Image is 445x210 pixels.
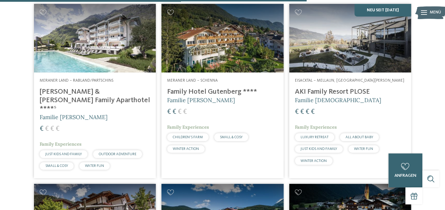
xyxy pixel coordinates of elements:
span: € [306,109,309,116]
span: LUXURY RETREAT [301,135,329,139]
span: € [167,109,171,116]
span: OUTDOOR ADVENTURE [99,152,136,156]
h4: AKI Family Resort PLOSE [295,88,405,96]
img: Familienhotels gesucht? Hier findet ihr die besten! [34,4,156,72]
span: € [45,126,49,133]
img: Familienhotels gesucht? Hier findet ihr die besten! [289,4,411,72]
span: € [56,126,59,133]
span: Family Experiences [167,124,209,130]
span: Eisacktal – Mellaun, [GEOGRAPHIC_DATA][PERSON_NAME] [295,78,404,83]
span: € [172,109,176,116]
span: € [311,109,315,116]
span: WINTER ACTION [301,159,327,163]
span: WATER FUN [85,164,104,168]
span: ALL ABOUT BABY [346,135,373,139]
span: € [183,109,187,116]
h4: [PERSON_NAME] & [PERSON_NAME] Family Aparthotel ****ˢ [40,88,150,113]
span: € [50,126,54,133]
span: Family Experiences [295,124,337,130]
span: Familie [DEMOGRAPHIC_DATA] [295,97,381,104]
span: Meraner Land – Rabland/Partschins [40,78,113,83]
span: anfragen [394,173,416,178]
a: Familienhotels gesucht? Hier findet ihr die besten! NEU seit [DATE] Eisacktal – Mellaun, [GEOGRAP... [289,4,411,178]
span: SMALL & COSY [45,164,68,168]
a: Familienhotels gesucht? Hier findet ihr die besten! Meraner Land – Rabland/Partschins [PERSON_NAM... [34,4,156,178]
span: € [295,109,299,116]
span: JUST KIDS AND FAMILY [45,152,82,156]
span: Familie [PERSON_NAME] [40,113,108,121]
span: JUST KIDS AND FAMILY [301,147,337,151]
span: Family Experiences [40,141,81,147]
img: Family Hotel Gutenberg **** [161,4,283,72]
h4: Family Hotel Gutenberg **** [167,88,278,96]
a: anfragen [388,153,422,187]
span: CHILDREN’S FARM [173,135,203,139]
span: Meraner Land – Schenna [167,78,218,83]
span: € [178,109,182,116]
span: WINTER ACTION [173,147,199,151]
span: € [40,126,44,133]
a: Familienhotels gesucht? Hier findet ihr die besten! Meraner Land – Schenna Family Hotel Gutenberg... [161,4,283,178]
span: WATER FUN [354,147,373,151]
span: SMALL & COSY [220,135,243,139]
span: € [300,109,304,116]
span: Familie [PERSON_NAME] [167,97,235,104]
